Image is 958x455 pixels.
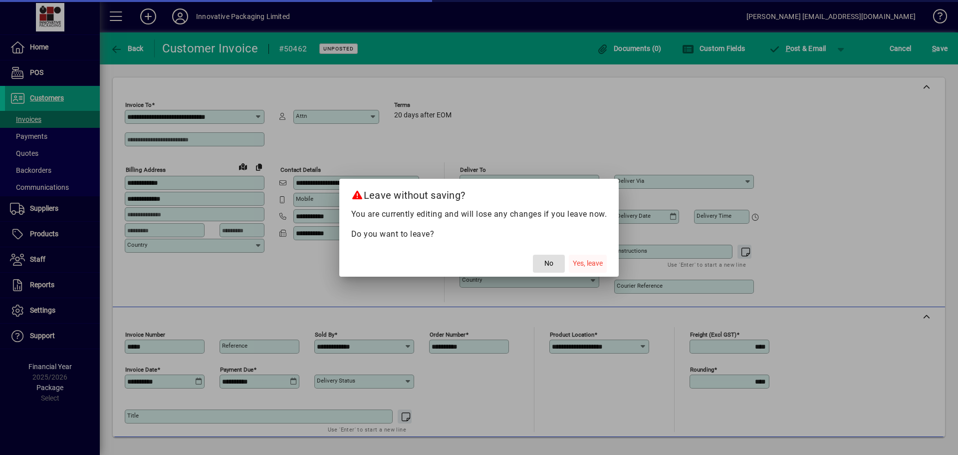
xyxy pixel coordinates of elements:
[533,255,565,273] button: No
[544,258,553,269] span: No
[573,258,603,269] span: Yes, leave
[569,255,607,273] button: Yes, leave
[339,179,619,208] h2: Leave without saving?
[351,208,607,220] p: You are currently editing and will lose any changes if you leave now.
[351,228,607,240] p: Do you want to leave?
